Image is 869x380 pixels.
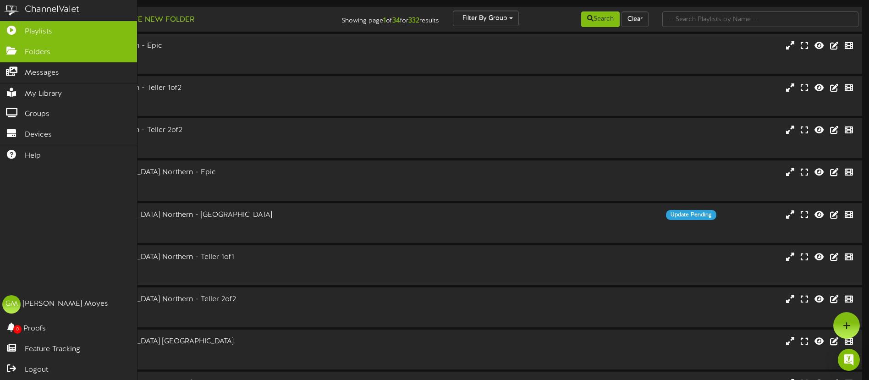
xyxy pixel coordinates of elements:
div: AZ - 033 - Mesa Southern - Teller 2of2 [37,125,370,136]
div: AZ - 056 - [GEOGRAPHIC_DATA] Northern - Epic [37,167,370,178]
div: Open Intercom Messenger [838,349,860,371]
button: Clear [621,11,649,27]
span: Feature Tracking [25,344,80,355]
span: 0 [13,325,22,334]
button: Search [581,11,620,27]
button: Create New Folder [106,14,197,26]
div: AZ - 056 - [GEOGRAPHIC_DATA] Northern - [GEOGRAPHIC_DATA] [37,210,370,220]
strong: 1 [383,17,386,25]
div: Landscape ( 16:9 ) [37,51,370,59]
div: Landscape ( 16:9 ) [37,262,370,270]
div: AZ - 056 - [GEOGRAPHIC_DATA] Northern - Teller 2of2 [37,294,370,305]
span: Folders [25,47,50,58]
div: AZ - 033 - Mesa Southern - Epic [37,41,370,51]
div: Landscape ( 16:9 ) [37,94,370,101]
span: Groups [25,109,49,120]
div: Showing page of for results [306,11,446,26]
div: # 5649 [37,186,370,193]
button: Filter By Group [453,11,519,26]
div: # 5652 [37,355,370,363]
span: Help [25,151,41,161]
div: [PERSON_NAME] Moyes [23,299,108,309]
strong: 34 [392,17,400,25]
div: AZ - 056 - [GEOGRAPHIC_DATA] [GEOGRAPHIC_DATA] [37,336,370,347]
span: Devices [25,130,52,140]
span: My Library [25,89,62,99]
div: # 874 [37,270,370,278]
div: Landscape ( 16:9 ) [37,178,370,186]
div: Update Pending [666,210,716,220]
strong: 332 [408,17,419,25]
div: Landscape ( 16:9 ) [37,136,370,143]
span: Playlists [25,27,52,37]
div: Landscape ( 16:9 ) [37,347,370,355]
div: # 5650 [37,228,370,236]
div: Landscape ( 16:9 ) [37,305,370,313]
div: AZ - 056 - [GEOGRAPHIC_DATA] Northern - Teller 1of1 [37,252,370,263]
span: Proofs [23,324,46,334]
div: # 870 [37,101,370,109]
div: GM [2,295,21,314]
div: ChannelValet [25,3,79,17]
div: # 871 [37,143,370,151]
div: AZ - 033 - Mesa Southern - Teller 1of2 [37,83,370,94]
span: Messages [25,68,59,78]
div: # 875 [37,313,370,320]
span: Logout [25,365,48,375]
div: Portrait ( 9:16 ) [37,220,370,228]
div: # 876 [37,59,370,67]
input: -- Search Playlists by Name -- [662,11,858,27]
